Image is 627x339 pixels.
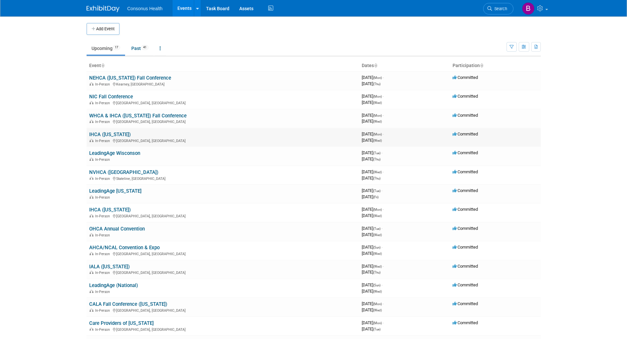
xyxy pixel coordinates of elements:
div: [GEOGRAPHIC_DATA], [GEOGRAPHIC_DATA] [89,213,356,218]
img: In-Person Event [90,120,93,123]
a: IALA ([US_STATE]) [89,264,130,270]
img: In-Person Event [90,139,93,142]
span: [DATE] [362,270,380,275]
img: ExhibitDay [87,6,119,12]
span: (Mon) [373,208,382,211]
span: 17 [113,45,120,50]
span: (Sun) [373,246,380,249]
span: 41 [141,45,148,50]
span: (Tue) [373,227,380,230]
span: In-Person [95,177,112,181]
a: Care Providers of [US_STATE] [89,320,154,326]
span: In-Person [95,252,112,256]
img: In-Person Event [90,177,93,180]
span: [DATE] [362,232,382,237]
a: LeadingAge Wisconson [89,150,140,156]
img: In-Person Event [90,290,93,293]
span: - [381,150,382,155]
div: Kearney, [GEOGRAPHIC_DATA] [89,81,356,86]
span: [DATE] [362,194,379,199]
span: [DATE] [362,264,384,269]
div: [GEOGRAPHIC_DATA], [GEOGRAPHIC_DATA] [89,100,356,105]
img: In-Person Event [90,308,93,312]
span: (Wed) [373,120,382,123]
span: [DATE] [362,226,382,231]
span: [DATE] [362,132,384,136]
span: Committed [453,282,478,287]
a: Search [483,3,513,14]
span: Committed [453,188,478,193]
img: In-Person Event [90,101,93,104]
a: NEHCA ([US_STATE]) Fall Conference [89,75,171,81]
span: - [381,188,382,193]
span: (Mon) [373,321,382,325]
a: Upcoming17 [87,42,125,55]
span: Committed [453,301,478,306]
span: [DATE] [362,207,384,212]
span: Committed [453,150,478,155]
span: In-Person [95,101,112,105]
div: [GEOGRAPHIC_DATA], [GEOGRAPHIC_DATA] [89,270,356,275]
span: [DATE] [362,169,384,174]
a: OHCA Annual Convention [89,226,145,232]
span: (Wed) [373,265,382,268]
a: Past41 [126,42,153,55]
img: In-Person Event [90,327,93,331]
th: Event [87,60,359,71]
span: [DATE] [362,94,384,99]
img: In-Person Event [90,195,93,199]
span: (Wed) [373,252,382,255]
span: (Wed) [373,233,382,237]
a: AHCA/NCAL Convention & Expo [89,245,160,251]
img: Bridget Crane [522,2,535,15]
img: In-Person Event [90,252,93,255]
span: In-Person [95,82,112,86]
a: Sort by Start Date [374,63,377,68]
img: In-Person Event [90,233,93,236]
span: Committed [453,264,478,269]
span: - [381,282,382,287]
a: LeadingAge [US_STATE] [89,188,142,194]
a: NIC Fall Conference [89,94,133,100]
div: Stateline, [GEOGRAPHIC_DATA] [89,176,356,181]
span: In-Person [95,195,112,200]
span: [DATE] [362,75,384,80]
span: (Wed) [373,214,382,218]
th: Participation [450,60,541,71]
span: Committed [453,75,478,80]
span: [DATE] [362,320,384,325]
div: [GEOGRAPHIC_DATA], [GEOGRAPHIC_DATA] [89,138,356,143]
span: Consonus Health [127,6,163,11]
span: [DATE] [362,327,380,331]
span: (Sun) [373,283,380,287]
span: - [381,226,382,231]
img: In-Person Event [90,214,93,217]
a: CALA Fall Conference ([US_STATE]) [89,301,167,307]
span: [DATE] [362,157,380,161]
span: (Wed) [373,308,382,312]
span: (Mon) [373,95,382,98]
a: IHCA ([US_STATE]) [89,207,131,213]
span: (Mon) [373,133,382,136]
span: [DATE] [362,289,382,294]
span: (Mon) [373,302,382,306]
span: [DATE] [362,138,382,143]
span: (Thu) [373,82,380,86]
span: (Thu) [373,177,380,180]
span: Committed [453,169,478,174]
button: Add Event [87,23,119,35]
span: [DATE] [362,81,380,86]
div: [GEOGRAPHIC_DATA], [GEOGRAPHIC_DATA] [89,327,356,332]
a: NVHCA ([GEOGRAPHIC_DATA]) [89,169,158,175]
span: Committed [453,320,478,325]
span: Committed [453,94,478,99]
span: [DATE] [362,282,382,287]
span: In-Person [95,290,112,294]
div: [GEOGRAPHIC_DATA], [GEOGRAPHIC_DATA] [89,307,356,313]
span: In-Person [95,214,112,218]
span: In-Person [95,271,112,275]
